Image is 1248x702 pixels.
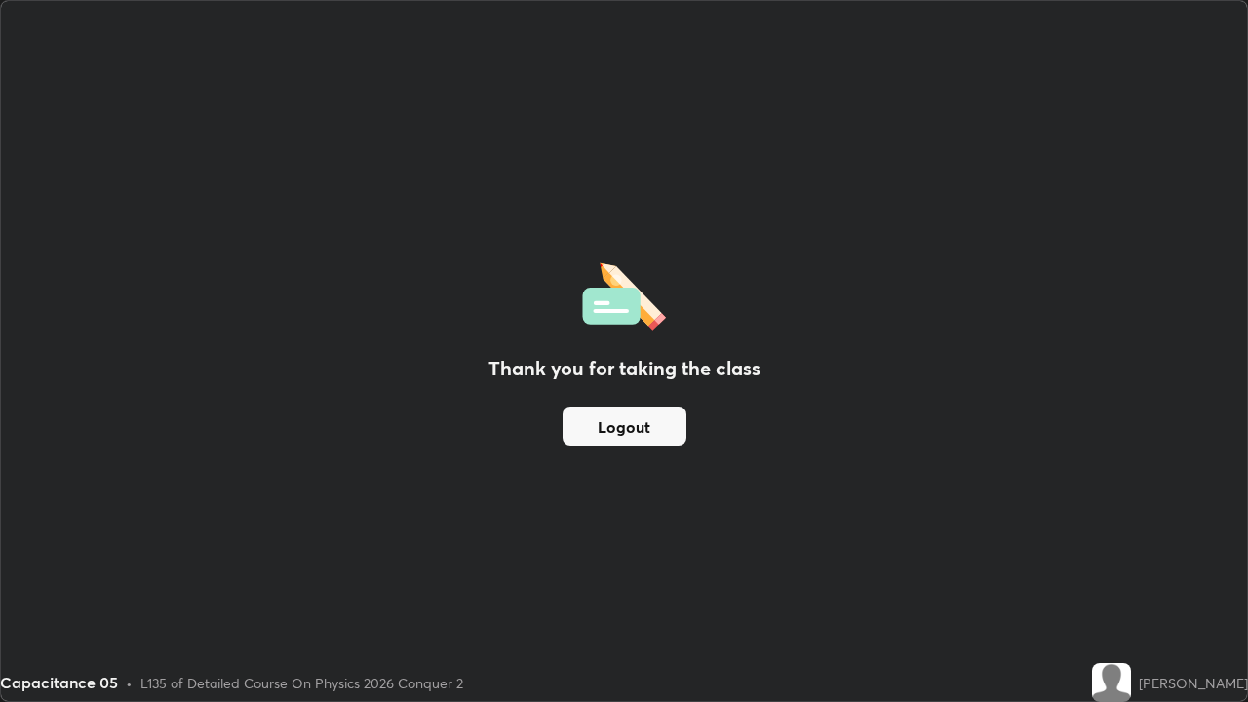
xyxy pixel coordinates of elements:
[126,673,133,693] div: •
[488,354,760,383] h2: Thank you for taking the class
[563,407,686,446] button: Logout
[582,256,666,331] img: offlineFeedback.1438e8b3.svg
[140,673,463,693] div: L135 of Detailed Course On Physics 2026 Conquer 2
[1139,673,1248,693] div: [PERSON_NAME]
[1092,663,1131,702] img: default.png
